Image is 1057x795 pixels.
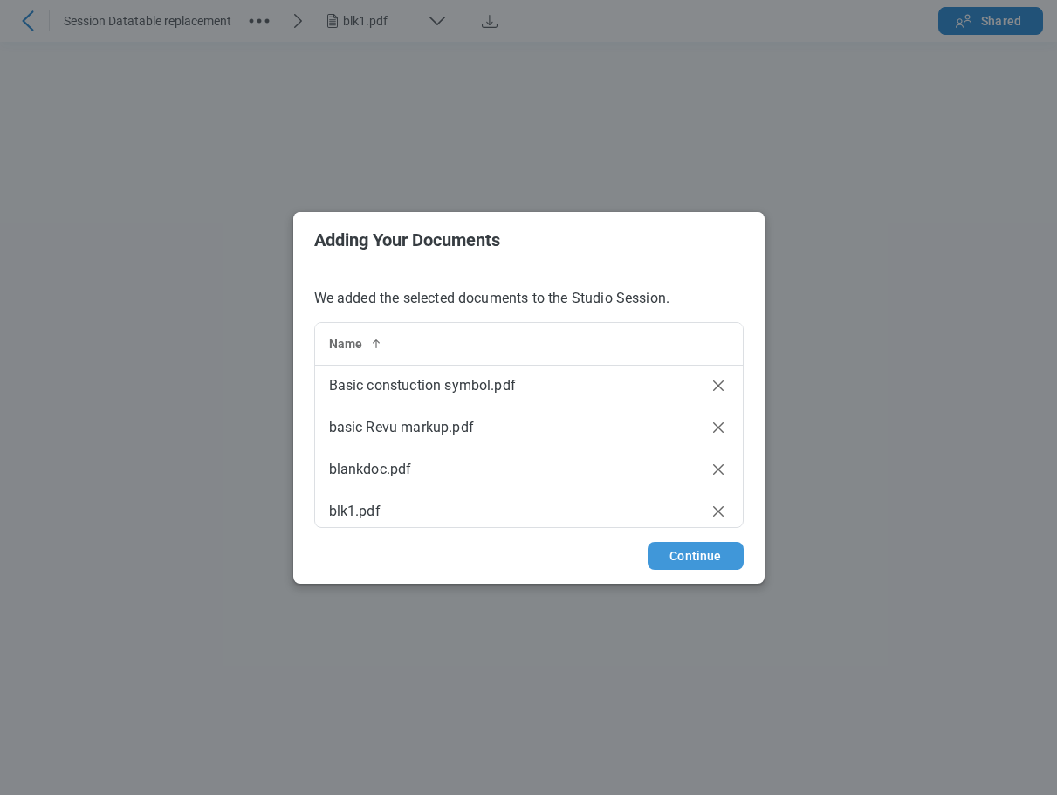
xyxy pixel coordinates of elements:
button: Remove [708,501,729,522]
button: Remove [708,459,729,480]
div: blankdoc.pdf [329,459,680,480]
h2: Adding Your Documents [314,230,744,250]
div: blk1.pdf [329,501,680,522]
div: Basic constuction symbol.pdf [329,375,680,396]
div: basic Revu markup.pdf [329,417,680,438]
div: Name [329,335,680,353]
button: Remove [708,417,729,438]
div: We added the selected documents to the Studio Session. [293,268,765,528]
button: Continue [648,542,743,570]
button: Remove [708,375,729,396]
